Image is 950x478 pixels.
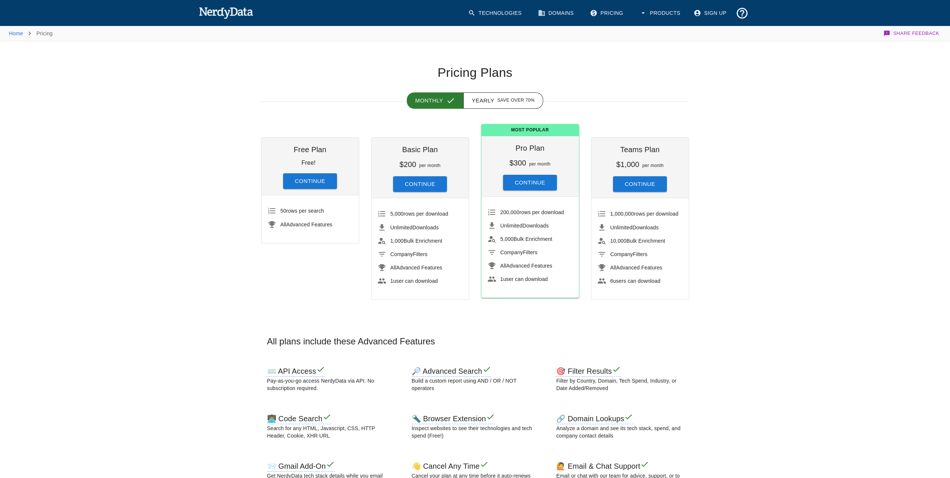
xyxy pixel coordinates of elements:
[500,249,538,255] span: Filters
[610,251,648,257] span: Filters
[377,144,463,155] h6: Basic Plan
[36,30,53,37] p: Pricing
[267,425,394,439] p: Search for any HTML, Javascript, CSS, HTTP Header, Cookie, XHR URL
[500,236,514,242] span: 5,000
[390,251,413,257] span: Company
[412,415,495,424] h6: 🔦 Browser Extension
[500,263,506,269] span: All
[464,4,528,23] a: Technologies
[390,238,442,244] span: Bulk Enrichment
[500,276,503,282] span: 1
[610,238,665,244] span: Bulk Enrichment
[500,263,552,269] span: Advanced Features
[393,176,447,192] button: Continue
[463,92,544,109] button: Yearly Save over 70%
[610,238,627,244] span: 10,000
[261,335,689,347] h3: All plans include these Advanced Features
[610,265,662,271] span: Advanced Features
[412,377,538,392] p: Build a custom report using AND / OR / NOT operators
[597,144,683,155] h6: Teams Plan
[500,249,523,255] span: Company
[509,159,526,167] h6: $300
[412,425,538,439] p: Inspect websites to see their technologies and tech spend (Free!)
[390,265,396,271] span: All
[9,26,53,41] nav: breadcrumb
[283,173,337,189] button: Continue
[500,223,549,229] span: Downloads
[500,209,520,215] span: 200,000
[689,4,732,23] a: Sign Up
[610,278,613,284] span: 6
[610,265,616,271] span: All
[613,176,667,192] button: Continue
[733,4,752,23] button: Support and Documentation
[399,160,416,168] h6: $200
[556,425,683,439] p: Analyze a domain and see its tech stack, spend, and company contact details
[635,4,686,23] button: Products
[610,211,634,217] span: 1,000,000
[419,163,441,168] span: per month
[390,278,393,284] span: 1
[487,142,573,154] h6: Pro Plan
[500,276,548,282] span: user can download
[610,211,679,217] span: rows per download
[500,223,523,229] span: Unlimited
[390,238,404,244] span: 1,000
[642,163,664,168] span: per month
[610,278,661,284] span: users can download
[261,65,689,81] h1: Pricing Plans
[390,265,442,271] span: Advanced Features
[390,225,413,230] span: Unlimited
[281,222,286,227] span: All
[529,161,551,167] span: per month
[281,208,286,214] span: 50
[610,225,659,230] span: Downloads
[268,144,353,155] h6: Free Plan
[407,92,464,109] button: Monthly
[390,211,448,217] span: rows per download
[267,367,325,377] h6: ⌨️ API Access
[390,211,404,217] span: 5,000
[412,367,491,377] h6: 🔎 Advanced Search
[882,26,941,41] button: Share Feedback
[390,225,439,230] span: Downloads
[586,4,629,23] a: Pricing
[556,367,621,377] h6: 🎯 Filter Results
[497,97,535,104] span: Save over 70%
[610,251,633,257] span: Company
[534,4,580,23] a: Domains
[412,462,489,470] h6: 👋 Cancel Any Time
[482,124,579,136] span: Most Popular
[556,377,683,392] p: Filter by Country, Domain, Tech Spend, Industry, or Date Added/Removed
[500,209,564,215] span: rows per download
[199,5,253,20] img: NerdyData.com
[281,208,324,214] span: rows per search
[556,462,649,470] h6: 🙋 Email & Chat Support
[500,236,552,242] span: Bulk Enrichment
[267,462,335,472] h6: 📨 Gmail Add-On
[9,30,23,36] a: Home
[616,160,639,168] h6: $1,000
[281,222,333,227] span: Advanced Features
[610,225,633,230] span: Unlimited
[503,175,557,190] button: Continue
[301,160,315,166] p: Free!
[267,377,394,392] p: Pay-as-you-go access NerdyData via API. No subscription required.
[390,251,428,257] span: Filters
[267,415,331,424] h6: 👨🏽‍💻 Code Search
[556,415,633,424] h6: 🔗 Domain Lookups
[390,278,438,284] span: user can download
